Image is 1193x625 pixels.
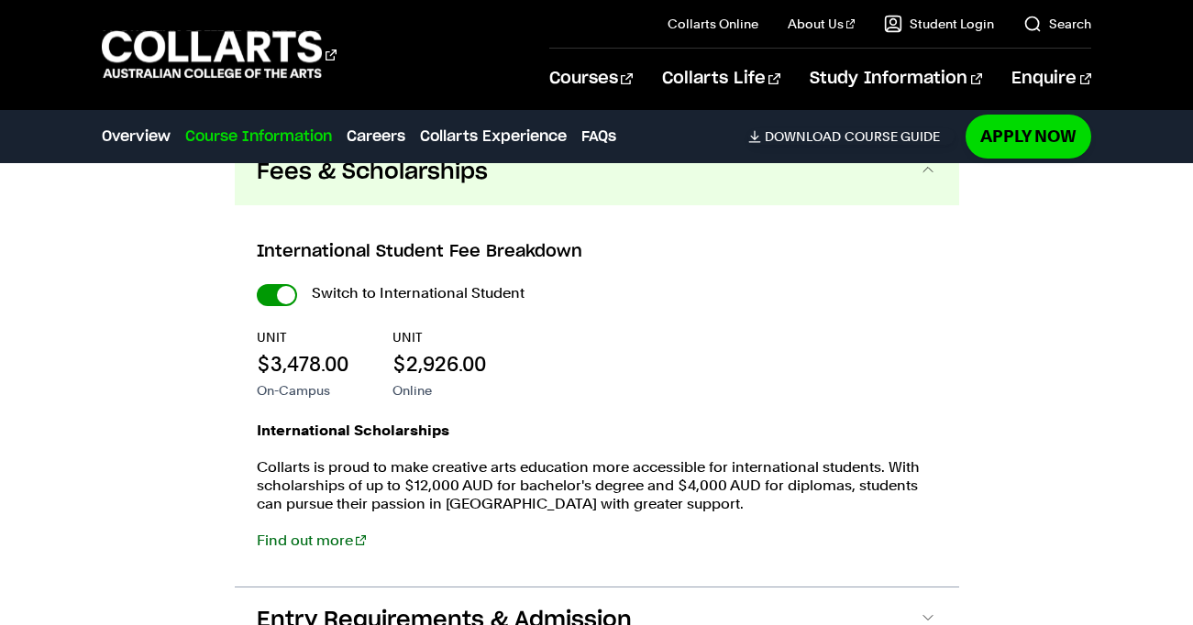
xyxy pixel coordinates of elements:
p: UNIT [257,328,348,346]
a: Overview [102,126,171,148]
a: DownloadCourse Guide [748,128,955,145]
h3: International Student Fee Breakdown [257,240,937,264]
p: $3,478.00 [257,350,348,378]
p: UNIT [392,328,486,346]
a: Student Login [884,15,994,33]
div: Go to homepage [102,28,337,81]
button: Fees & Scholarships [235,139,959,205]
a: Find out more [257,532,366,549]
label: Switch to International Student [312,280,525,306]
a: Course Information [185,126,332,148]
a: FAQs [581,126,616,148]
p: $2,926.00 [392,350,486,378]
a: Careers [347,126,405,148]
a: Courses [549,49,633,109]
a: Collarts Online [668,15,758,33]
a: Collarts Experience [420,126,567,148]
p: Online [392,381,486,400]
a: Apply Now [966,115,1091,158]
a: Enquire [1011,49,1091,109]
span: Fees & Scholarships [257,158,488,187]
p: Collarts is proud to make creative arts education more accessible for international students. Wit... [257,458,937,513]
span: Download [765,128,841,145]
p: On-Campus [257,381,348,400]
a: Search [1023,15,1091,33]
a: About Us [788,15,856,33]
strong: International Scholarships [257,422,449,439]
a: Study Information [810,49,982,109]
a: Collarts Life [662,49,780,109]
